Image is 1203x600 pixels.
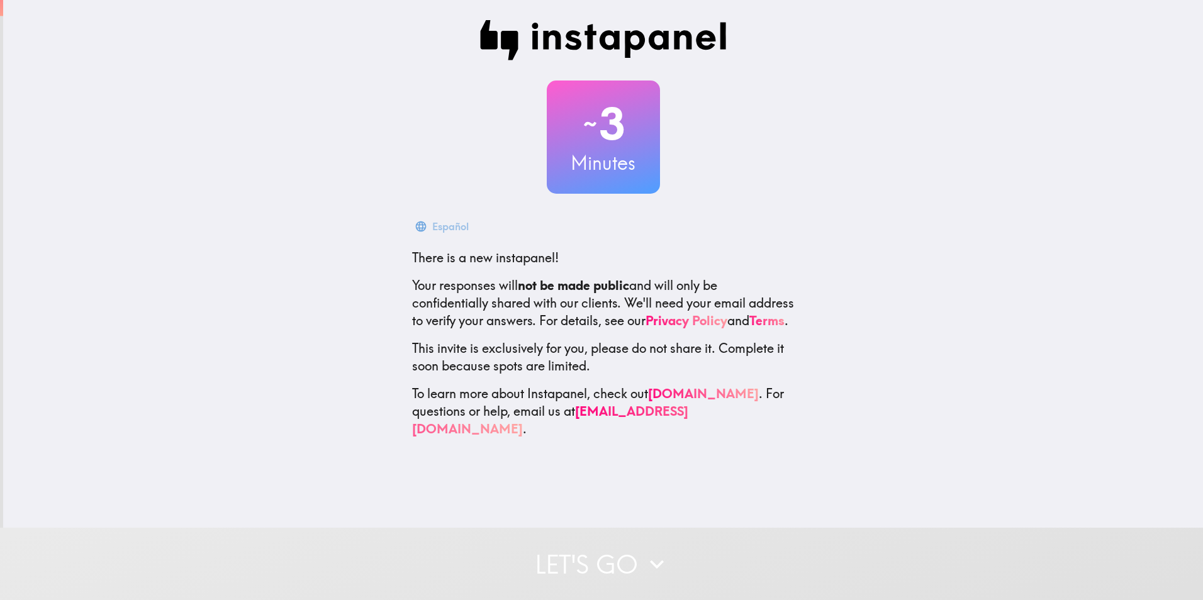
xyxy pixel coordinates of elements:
button: Español [412,214,474,239]
span: There is a new instapanel! [412,250,559,265]
h2: 3 [547,98,660,150]
p: To learn more about Instapanel, check out . For questions or help, email us at . [412,385,795,438]
a: [DOMAIN_NAME] [648,386,759,401]
b: not be made public [518,277,629,293]
h3: Minutes [547,150,660,176]
a: Privacy Policy [646,313,727,328]
a: Terms [749,313,785,328]
p: This invite is exclusively for you, please do not share it. Complete it soon because spots are li... [412,340,795,375]
img: Instapanel [480,20,727,60]
span: ~ [581,105,599,143]
div: Español [432,218,469,235]
p: Your responses will and will only be confidentially shared with our clients. We'll need your emai... [412,277,795,330]
a: [EMAIL_ADDRESS][DOMAIN_NAME] [412,403,688,436]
